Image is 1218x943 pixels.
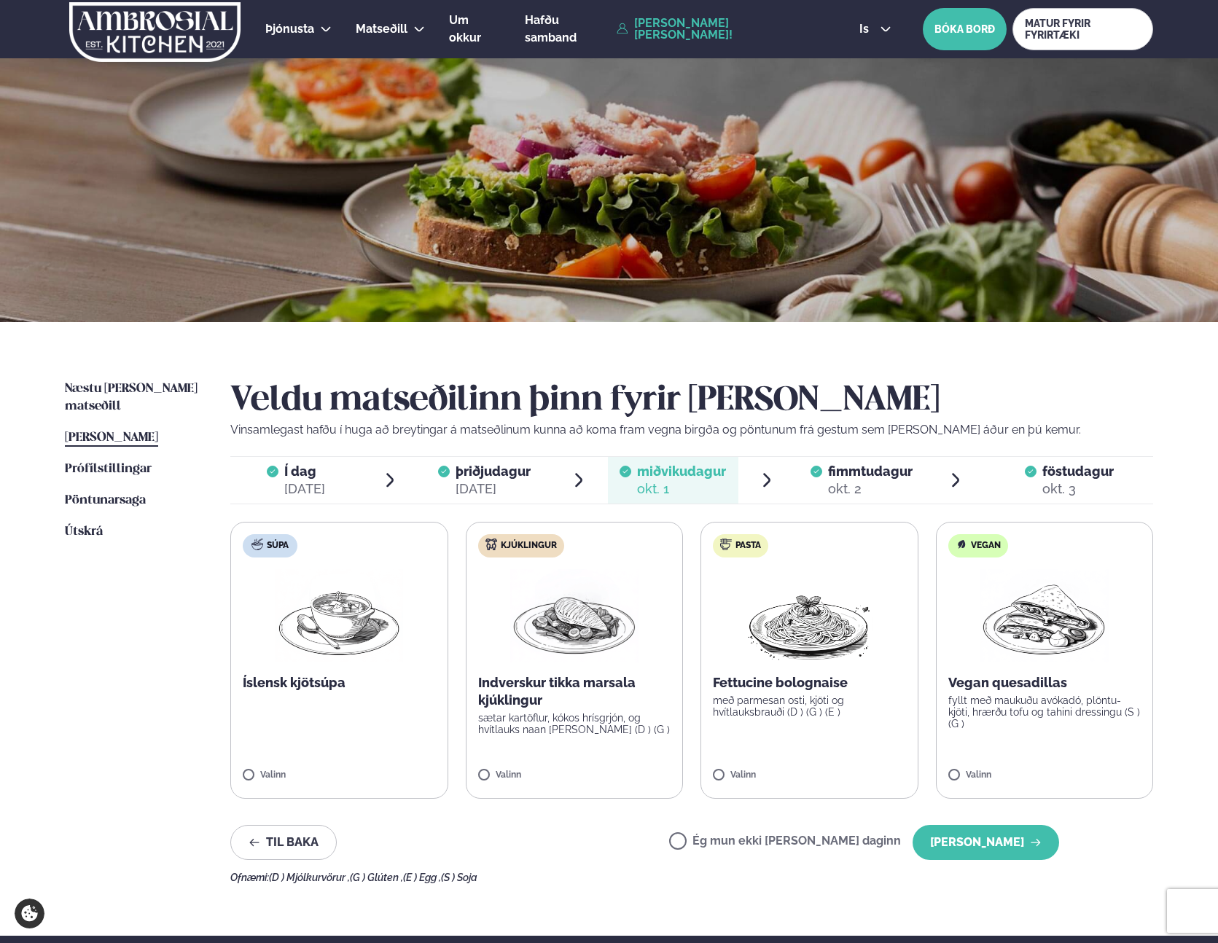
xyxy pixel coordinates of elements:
button: BÓKA BORÐ [923,8,1007,50]
p: Fettucine bolognaise [713,674,906,692]
button: is [848,23,902,35]
a: MATUR FYRIR FYRIRTÆKI [1012,8,1153,50]
span: Um okkur [449,13,481,44]
span: þriðjudagur [456,463,531,479]
span: Prófílstillingar [65,463,152,475]
a: Cookie settings [15,899,44,928]
button: [PERSON_NAME] [913,825,1059,860]
a: Matseðill [356,20,407,38]
img: logo [68,2,242,62]
span: fimmtudagur [828,463,913,479]
p: fyllt með maukuðu avókadó, plöntu-kjöti, hrærðu tofu og tahini dressingu (S ) (G ) [948,694,1141,729]
span: Kjúklingur [501,540,557,552]
span: (G ) Glúten , [350,872,403,883]
p: sætar kartöflur, kókos hrísgrjón, og hvítlauks naan [PERSON_NAME] (D ) (G ) [478,712,671,735]
span: (D ) Mjólkurvörur , [269,872,350,883]
span: [PERSON_NAME] [65,431,158,444]
button: Til baka [230,825,337,860]
div: okt. 2 [828,480,913,498]
span: Þjónusta [265,22,314,36]
span: (E ) Egg , [403,872,441,883]
span: Súpa [267,540,289,552]
a: Næstu [PERSON_NAME] matseðill [65,380,201,415]
img: Spagetti.png [745,569,873,662]
span: Hafðu samband [525,13,577,44]
span: Matseðill [356,22,407,36]
span: Í dag [284,463,325,480]
a: Útskrá [65,523,103,541]
a: [PERSON_NAME] [65,429,158,447]
a: [PERSON_NAME] [PERSON_NAME]! [617,17,826,41]
div: Ofnæmi: [230,872,1153,883]
span: Vegan [971,540,1001,552]
span: miðvikudagur [637,463,726,479]
img: Soup.png [275,569,403,662]
span: is [859,23,873,35]
img: Chicken-breast.png [510,569,639,662]
p: Íslensk kjötsúpa [243,674,436,692]
p: Vinsamlegast hafðu í huga að breytingar á matseðlinum kunna að koma fram vegna birgða og pöntunum... [230,421,1153,439]
img: Quesadilla.png [980,569,1109,662]
div: [DATE] [284,480,325,498]
h2: Veldu matseðilinn þinn fyrir [PERSON_NAME] [230,380,1153,421]
p: með parmesan osti, kjöti og hvítlauksbrauði (D ) (G ) (E ) [713,694,906,718]
img: pasta.svg [720,539,732,550]
span: föstudagur [1042,463,1114,479]
div: okt. 1 [637,480,726,498]
span: Pasta [735,540,761,552]
img: chicken.svg [485,539,497,550]
div: [DATE] [456,480,531,498]
a: Þjónusta [265,20,314,38]
p: Vegan quesadillas [948,674,1141,692]
a: Pöntunarsaga [65,492,146,509]
div: okt. 3 [1042,480,1114,498]
span: (S ) Soja [441,872,477,883]
img: soup.svg [251,539,263,550]
img: Vegan.svg [956,539,967,550]
span: Næstu [PERSON_NAME] matseðill [65,383,198,412]
a: Prófílstillingar [65,461,152,478]
span: Pöntunarsaga [65,494,146,506]
a: Hafðu samband [525,12,609,47]
p: Indverskur tikka marsala kjúklingur [478,674,671,709]
a: Um okkur [449,12,501,47]
span: Útskrá [65,525,103,538]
